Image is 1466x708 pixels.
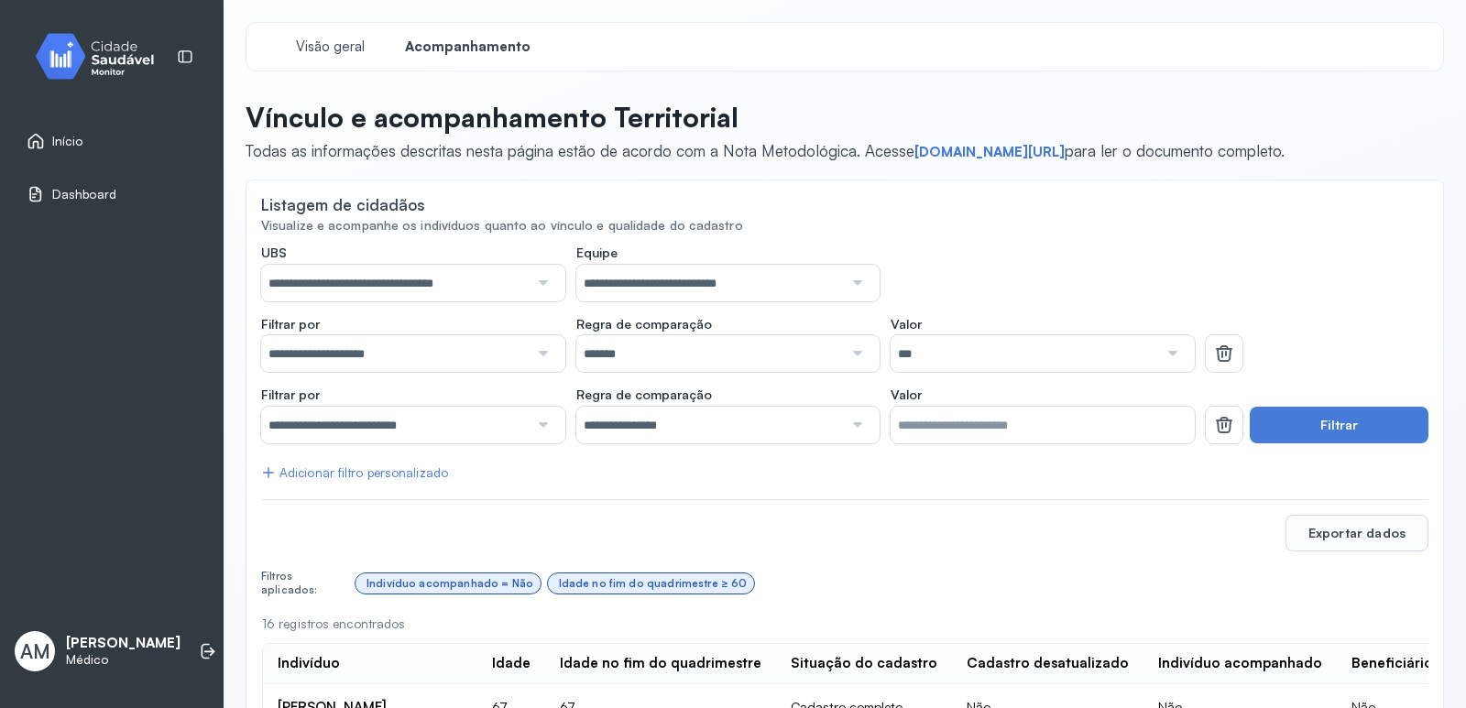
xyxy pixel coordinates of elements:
[560,655,761,672] div: Idade no fim do quadrimestre
[261,570,348,596] div: Filtros aplicados:
[261,316,320,332] span: Filtrar por
[261,195,425,214] div: Listagem de cidadãos
[20,639,50,663] span: AM
[914,143,1065,161] a: [DOMAIN_NAME][URL]
[261,245,287,261] span: UBS
[246,141,1285,160] span: Todas as informações descritas nesta página estão de acordo com a Nota Metodológica. Acesse para ...
[261,465,448,481] div: Adicionar filtro personalizado
[52,187,116,202] span: Dashboard
[27,185,197,203] a: Dashboard
[1285,515,1428,551] button: Exportar dados
[576,387,712,403] span: Regra de comparação
[791,655,937,672] div: Situação do cadastro
[366,577,533,590] div: Indivíduo acompanhado = Não
[405,38,531,56] span: Acompanhamento
[261,387,320,403] span: Filtrar por
[891,316,922,332] span: Valor
[576,316,712,332] span: Regra de comparação
[576,245,618,261] span: Equipe
[262,616,1428,632] div: 16 registros encontrados
[1250,407,1428,443] button: Filtrar
[246,101,1285,134] p: Vínculo e acompanhamento Territorial
[261,218,1428,234] div: Visualize e acompanhe os indivíduos quanto ao vínculo e qualidade do cadastro
[52,134,83,149] span: Início
[27,132,197,150] a: Início
[278,655,340,672] div: Indivíduo
[967,655,1129,672] div: Cadastro desatualizado
[1158,655,1322,672] div: Indivíduo acompanhado
[19,29,184,83] img: monitor.svg
[891,387,922,403] span: Valor
[492,655,531,672] div: Idade
[66,635,181,652] p: [PERSON_NAME]
[296,38,365,56] span: Visão geral
[66,652,181,668] p: Médico
[559,577,748,590] div: Idade no fim do quadrimestre ≥ 60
